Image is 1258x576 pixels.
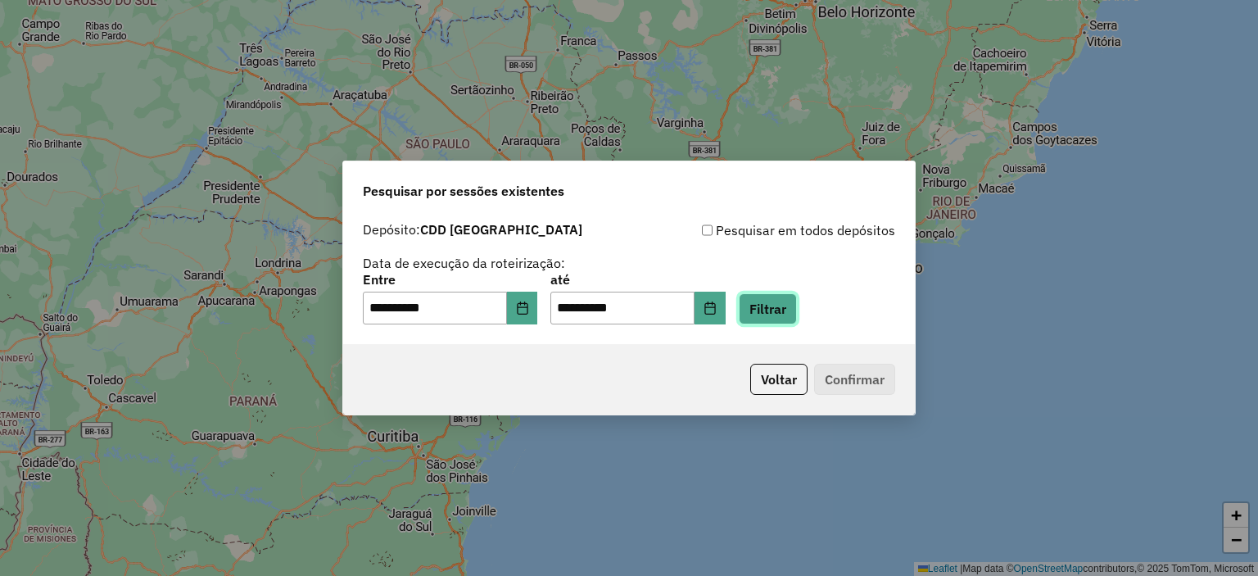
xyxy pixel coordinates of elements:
button: Choose Date [695,292,726,324]
button: Choose Date [507,292,538,324]
button: Voltar [750,364,808,395]
button: Filtrar [739,293,797,324]
strong: CDD [GEOGRAPHIC_DATA] [420,221,582,238]
span: Pesquisar por sessões existentes [363,181,564,201]
label: Entre [363,270,537,289]
label: até [550,270,725,289]
div: Pesquisar em todos depósitos [629,220,895,240]
label: Data de execução da roteirização: [363,253,565,273]
label: Depósito: [363,220,582,239]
